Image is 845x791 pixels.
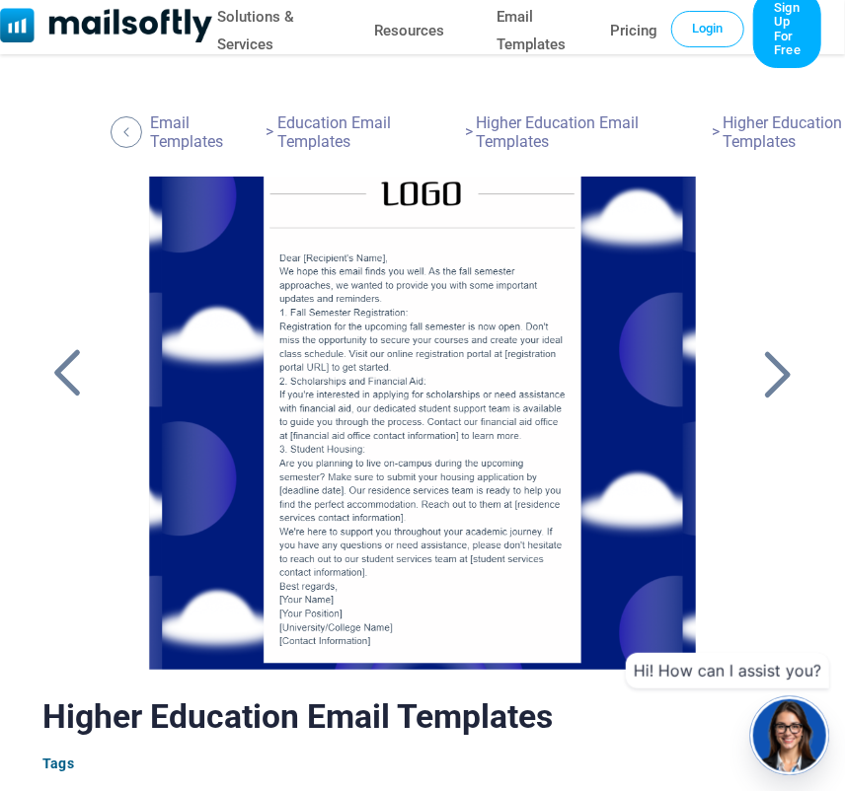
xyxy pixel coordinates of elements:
a: Login [671,11,744,46]
div: Hi! How can I assist you? [626,653,829,688]
a: Email Templates [497,3,580,59]
a: Higher Education Email Templates [476,113,709,151]
h1: Higher Education Email Templates [42,697,803,736]
a: Email Templates [150,113,263,151]
a: Back [753,348,803,399]
a: Resources [374,17,444,45]
a: Higher Education Email Templates [118,177,727,670]
a: Back [42,348,92,399]
a: Solutions & Services [217,3,323,59]
a: Pricing [610,17,657,45]
div: Tags [42,755,803,771]
a: Back [111,116,147,148]
a: Education Email Templates [277,113,462,151]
